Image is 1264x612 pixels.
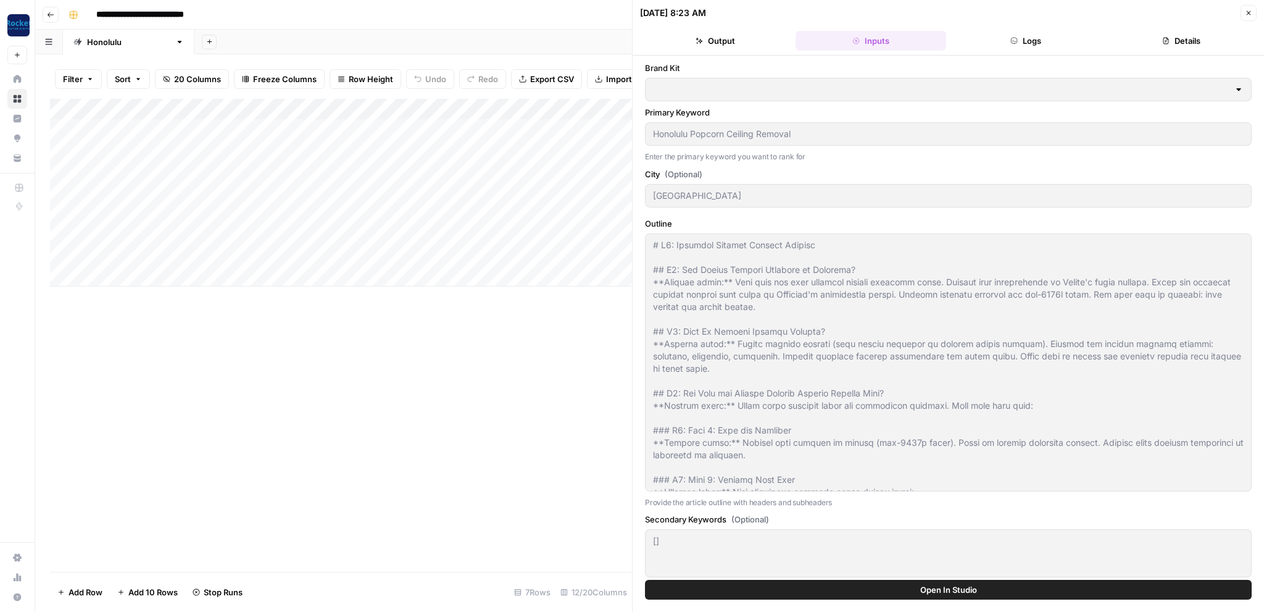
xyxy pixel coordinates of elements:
span: Redo [478,73,498,85]
a: Insights [7,109,27,128]
button: Undo [406,69,454,89]
a: Usage [7,568,27,587]
div: [GEOGRAPHIC_DATA] [87,36,170,48]
span: Export CSV [530,73,574,85]
input: e.g., content marketing [653,128,1244,140]
button: Add Row [50,582,110,602]
button: Export CSV [511,69,582,89]
span: 20 Columns [174,73,221,85]
span: (Optional) [665,168,702,180]
p: Enter the primary keyword you want to rank for [645,151,1252,163]
span: Import CSV [606,73,651,85]
span: Add Row [69,586,102,598]
div: 12/20 Columns [555,582,632,602]
span: Undo [425,73,446,85]
div: 7 Rows [509,582,555,602]
span: Open In Studio [920,584,977,596]
button: Help + Support [7,587,27,607]
button: Workspace: Rocket Pilots [7,10,27,41]
button: Logs [951,31,1102,51]
button: Open In Studio [645,580,1252,600]
span: Filter [63,73,83,85]
a: Browse [7,89,27,109]
button: Row Height [330,69,401,89]
span: Sort [115,73,131,85]
img: Rocket Pilots Logo [7,14,30,36]
button: Output [640,31,791,51]
label: Brand Kit [645,62,1252,74]
span: Freeze Columns [253,73,317,85]
span: Stop Runs [204,586,243,598]
button: Redo [459,69,506,89]
label: Secondary Keywords [645,513,1252,526]
button: Import CSV [587,69,659,89]
div: [DATE] 8:23 AM [640,7,706,19]
a: Home [7,69,27,89]
button: Details [1106,31,1257,51]
a: Settings [7,548,27,568]
button: Sort [107,69,150,89]
button: Inputs [796,31,946,51]
span: Row Height [349,73,393,85]
button: Filter [55,69,102,89]
label: Outline [645,217,1252,230]
button: Stop Runs [185,582,250,602]
label: City [645,168,1252,180]
a: Your Data [7,148,27,168]
span: (Optional) [731,513,769,526]
label: Primary Keyword [645,106,1252,119]
button: Add 10 Rows [110,582,185,602]
p: Provide the article outline with headers and subheaders [645,497,1252,509]
button: Freeze Columns [234,69,325,89]
span: Add 10 Rows [128,586,178,598]
textarea: [] [653,535,1244,547]
a: Opportunities [7,128,27,148]
a: [GEOGRAPHIC_DATA] [63,30,194,54]
button: 20 Columns [155,69,229,89]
